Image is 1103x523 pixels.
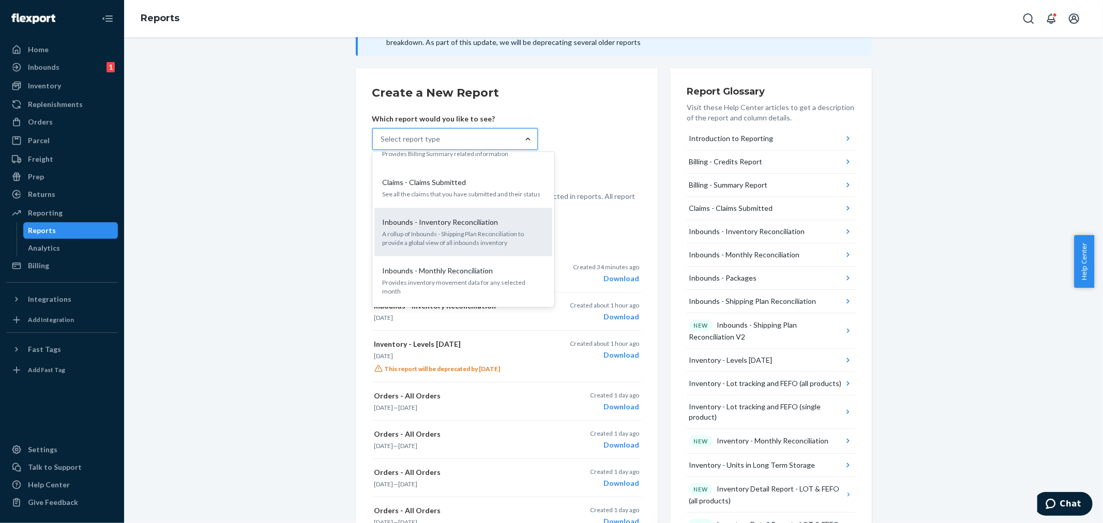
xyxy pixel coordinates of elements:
div: Parcel [28,135,50,146]
div: Inbounds - Shipping Plan Reconciliation V2 [689,319,843,342]
div: Download [570,312,639,322]
a: Reports [23,222,118,239]
div: Inventory - Lot tracking and FEFO (single product) [689,402,843,422]
div: Introduction to Reporting [689,133,773,144]
div: Billing - Credits Report [689,157,762,167]
div: Download [590,402,639,412]
p: NEW [693,321,708,330]
p: Created about 1 hour ago [570,339,639,348]
button: NEWInbounds - Shipping Plan Reconciliation V2 [687,313,855,349]
p: Orders - All Orders [374,505,549,516]
div: Download [590,478,639,488]
button: Open Search Box [1018,8,1039,29]
p: Orders - All Orders [374,391,549,401]
a: Freight [6,151,118,167]
div: Settings [28,444,57,455]
div: Inventory - Units in Long Term Storage [689,460,815,470]
a: Add Fast Tag [6,362,118,378]
div: Inventory [28,81,61,91]
p: Orders - All Orders [374,467,549,478]
div: Fast Tags [28,344,61,355]
div: Download [570,350,639,360]
p: Inbounds - Monthly Reconciliation [383,266,493,276]
div: Inventory - Lot tracking and FEFO (all products) [689,378,841,389]
div: 1 [107,62,115,72]
p: A rollup of Inbounds - Shipping Plan Reconciliation to provide a global view of all inbounds inve... [383,229,544,247]
ol: breadcrumbs [132,4,188,34]
div: Freight [28,154,53,164]
a: Orders [6,114,118,130]
div: Integrations [28,294,71,304]
div: Inventory - Levels [DATE] [689,355,772,365]
div: Inbounds - Packages [689,273,757,283]
p: — [374,403,549,412]
p: See all the claims that you have submitted and their status [383,190,544,198]
p: Orders - All Orders [374,429,549,439]
div: Inbounds - Inventory Reconciliation [689,226,805,237]
button: Billing - Credits Report [687,150,855,174]
p: — [374,441,549,450]
p: NEW [693,485,708,494]
div: Inbounds [28,62,59,72]
button: Talk to Support [6,459,118,475]
time: [DATE] [374,352,394,360]
div: Select report type [381,134,441,144]
a: Inventory [6,78,118,94]
button: Close Navigation [97,8,118,29]
a: Replenishments [6,96,118,113]
time: [DATE] [374,314,394,321]
button: Inventory - Levels [DATE] [687,349,855,372]
button: NEWInventory - Monthly Reconciliation [687,429,855,454]
p: Created about 1 hour ago [570,301,639,310]
button: Claims - Claims Submitted [687,197,855,220]
button: NEWInventory Detail Report - LOT & FEFO (all products) [687,477,855,513]
p: Created 34 minutes ago [573,263,639,271]
div: Give Feedback [28,497,78,507]
img: Flexport logo [11,13,55,24]
div: Reports [28,225,56,236]
div: Inbounds - Monthly Reconciliation [689,250,799,260]
a: Inbounds1 [6,59,118,75]
p: Provides inventory movement data for any selected month [383,278,544,296]
p: Inventory - Levels [DATE] [374,339,549,349]
a: Reports [141,12,179,24]
button: Integrations [6,291,118,307]
a: Prep [6,168,118,185]
a: Home [6,41,118,58]
h3: Report Glossary [687,85,855,98]
div: Inventory - Monthly Reconciliation [689,435,828,448]
button: Inventory - Lot tracking and FEFO (all products) [687,372,855,395]
a: Parcel [6,132,118,149]
button: Inbounds - Shipping Plan Reconciliation [687,290,855,313]
p: This report will be deprecated by [DATE] [374,364,549,373]
div: Claims - Claims Submitted [689,203,773,213]
p: Which report would you like to see? [372,114,538,124]
p: Created 1 day ago [590,391,639,399]
a: Add Integration [6,312,118,328]
button: Orders - All Orders[DATE]—[DATE]Created 1 day agoDownload [372,421,641,459]
button: Inbounds - Monthly Reconciliation [687,243,855,267]
button: Inbounds - Inventory Reconciliation [687,220,855,243]
div: Talk to Support [28,462,82,472]
div: Inventory Detail Report - LOT & FEFO (all products) [689,483,845,506]
time: [DATE] [374,404,394,411]
time: [DATE] [374,442,394,450]
a: Billing [6,257,118,274]
p: Created 1 day ago [590,429,639,438]
a: Help Center [6,476,118,493]
div: Billing - Summary Report [689,180,767,190]
div: Download [590,440,639,450]
time: [DATE] [399,404,418,411]
div: Add Integration [28,315,74,324]
button: Open notifications [1041,8,1062,29]
div: Inbounds - Shipping Plan Reconciliation [689,296,816,306]
div: Returns [28,189,55,199]
a: Analytics [23,240,118,256]
div: Reporting [28,208,63,218]
div: Analytics [28,243,61,253]
iframe: Opens a widget where you can chat to one of our agents [1037,492,1093,518]
button: Help Center [1074,235,1094,288]
div: Home [28,44,49,55]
